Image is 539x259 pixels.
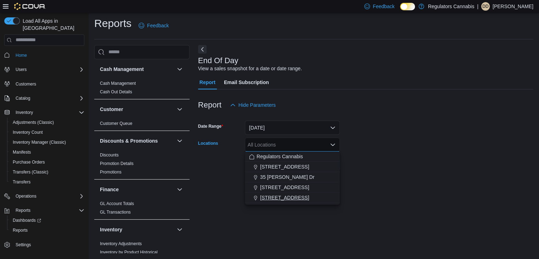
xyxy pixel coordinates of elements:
[100,241,142,247] span: Inventory Adjustments
[100,210,131,215] a: GL Transactions
[100,81,136,86] span: Cash Management
[100,89,132,95] span: Cash Out Details
[13,65,29,74] button: Users
[94,151,190,179] div: Discounts & Promotions
[1,79,87,89] button: Customers
[13,206,33,215] button: Reports
[100,169,122,175] span: Promotions
[10,118,57,127] a: Adjustments (Classic)
[100,161,134,166] a: Promotion Details
[1,108,87,117] button: Inventory
[7,137,87,147] button: Inventory Manager (Classic)
[13,51,30,60] a: Home
[10,216,84,225] span: Dashboards
[198,56,238,65] h3: End Of Day
[100,209,131,215] span: GL Transactions
[198,101,221,109] h3: Report
[100,250,158,255] a: Inventory by Product Historical
[198,140,218,146] label: Locations
[13,149,31,155] span: Manifests
[100,226,174,233] button: Inventory
[13,120,54,125] span: Adjustments (Classic)
[10,128,84,137] span: Inventory Count
[1,93,87,103] button: Catalog
[373,3,394,10] span: Feedback
[13,192,39,200] button: Operations
[13,79,84,88] span: Customers
[100,249,158,255] span: Inventory by Product Historical
[1,239,87,250] button: Settings
[13,80,39,88] a: Customers
[13,51,84,60] span: Home
[1,191,87,201] button: Operations
[245,172,340,182] button: 35 [PERSON_NAME] Dr
[100,137,158,144] h3: Discounts & Promotions
[100,66,144,73] h3: Cash Management
[10,138,69,147] a: Inventory Manager (Classic)
[260,163,309,170] span: [STREET_ADDRESS]
[7,215,87,225] a: Dashboards
[7,167,87,177] button: Transfers (Classic)
[481,2,490,11] div: Devon DeSalliers
[245,182,340,193] button: [STREET_ADDRESS]
[477,2,478,11] p: |
[13,217,41,223] span: Dashboards
[10,158,84,166] span: Purchase Orders
[400,3,415,10] input: Dark Mode
[94,119,190,131] div: Customer
[238,101,276,109] span: Hide Parameters
[493,2,533,11] p: [PERSON_NAME]
[200,75,215,89] span: Report
[16,53,27,58] span: Home
[94,16,131,31] h1: Reports
[10,216,44,225] a: Dashboards
[100,121,132,126] span: Customer Queue
[260,184,309,191] span: [STREET_ADDRESS]
[13,241,34,249] a: Settings
[13,65,84,74] span: Users
[175,225,184,234] button: Inventory
[257,153,303,160] span: Regulators Cannabis
[94,199,190,219] div: Finance
[100,81,136,86] a: Cash Management
[100,186,119,193] h3: Finance
[7,157,87,167] button: Purchase Orders
[13,94,33,103] button: Catalog
[16,110,33,115] span: Inventory
[245,193,340,203] button: [STREET_ADDRESS]
[16,242,31,248] span: Settings
[100,186,174,193] button: Finance
[330,142,336,148] button: Close list of options
[13,192,84,200] span: Operations
[224,75,269,89] span: Email Subscription
[10,178,33,186] a: Transfers
[13,108,84,117] span: Inventory
[10,128,46,137] a: Inventory Count
[13,227,28,233] span: Reports
[100,152,119,158] span: Discounts
[245,121,340,135] button: [DATE]
[482,2,488,11] span: DD
[100,66,174,73] button: Cash Management
[7,147,87,157] button: Manifests
[100,89,132,94] a: Cash Out Details
[13,94,84,103] span: Catalog
[20,17,84,32] span: Load All Apps in [GEOGRAPHIC_DATA]
[198,65,302,72] div: View a sales snapshot for a date or date range.
[10,158,48,166] a: Purchase Orders
[10,168,51,176] a: Transfers (Classic)
[13,179,30,185] span: Transfers
[100,137,174,144] button: Discounts & Promotions
[7,177,87,187] button: Transfers
[100,106,174,113] button: Customer
[245,162,340,172] button: [STREET_ADDRESS]
[100,106,123,113] h3: Customer
[10,148,34,156] a: Manifests
[227,98,279,112] button: Hide Parameters
[260,173,314,181] span: 35 [PERSON_NAME] Dr
[1,205,87,215] button: Reports
[1,65,87,75] button: Users
[147,22,169,29] span: Feedback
